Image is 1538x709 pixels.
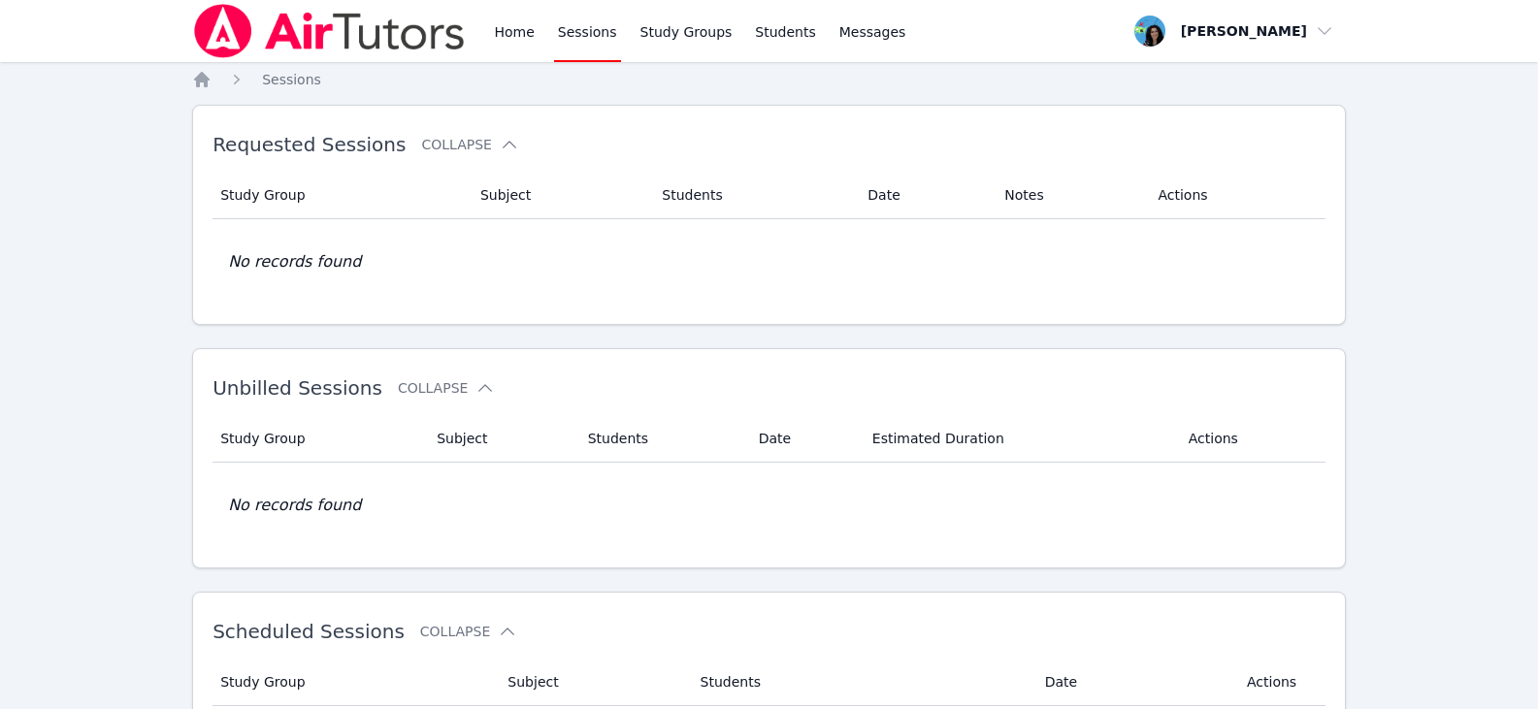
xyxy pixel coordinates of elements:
th: Actions [1146,172,1325,219]
th: Estimated Duration [861,415,1177,463]
span: Unbilled Sessions [213,376,382,400]
th: Subject [425,415,576,463]
a: Sessions [262,70,321,89]
th: Subject [496,659,688,706]
th: Date [856,172,993,219]
th: Students [689,659,1033,706]
td: No records found [213,219,1325,305]
span: Scheduled Sessions [213,620,405,643]
td: No records found [213,463,1325,548]
button: Collapse [421,135,518,154]
th: Study Group [213,172,469,219]
th: Date [747,415,861,463]
nav: Breadcrumb [192,70,1346,89]
th: Students [576,415,747,463]
th: Subject [469,172,650,219]
button: Collapse [398,378,495,398]
span: Messages [839,22,906,42]
th: Notes [993,172,1146,219]
th: Study Group [213,659,496,706]
th: Actions [1235,659,1325,706]
th: Date [1033,659,1235,706]
img: Air Tutors [192,4,467,58]
th: Students [650,172,856,219]
th: Study Group [213,415,425,463]
span: Requested Sessions [213,133,406,156]
th: Actions [1177,415,1325,463]
button: Collapse [420,622,517,641]
span: Sessions [262,72,321,87]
